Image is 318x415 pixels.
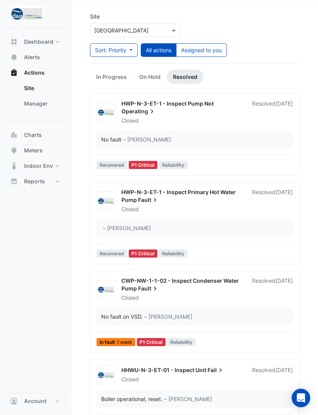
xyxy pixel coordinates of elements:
[24,178,45,185] span: Reports
[97,371,115,379] img: D&E Air Conditioning
[129,249,158,258] div: P1 Critical
[24,147,43,154] span: Meters
[10,38,18,46] app-icon: Dashboard
[176,43,227,57] button: Assigned to you
[121,376,139,383] span: Closed
[138,196,159,204] span: Fault
[159,249,187,258] span: Reliability
[24,69,45,77] span: Actions
[167,338,195,346] span: Reliability
[97,249,127,258] span: Recovered
[121,206,139,212] span: Closed
[9,6,44,22] img: Company Logo
[24,162,53,170] span: Indoor Env
[133,70,167,84] a: On Hold
[90,70,133,84] a: In Progress
[121,100,214,107] span: HWP-N-3-ET-1 - Inspect Pump Not
[138,285,159,292] span: Fault
[6,127,65,143] button: Charts
[141,43,176,57] button: All actions
[97,161,127,169] span: Recovered
[252,100,293,125] div: Resolved
[129,161,158,169] div: P1 Critical
[121,367,206,373] span: HHWU-N-3-ET-01 - Inspect Unit
[18,80,65,96] a: Site
[121,117,139,124] span: Closed
[167,70,204,84] a: Resolved
[97,286,115,294] img: D&E Air Conditioning
[97,338,135,346] span: In fault
[6,80,65,114] div: Actions
[10,178,18,185] app-icon: Reports
[6,143,65,158] button: Meters
[24,397,47,405] span: Account
[207,366,225,374] span: Fail
[10,162,18,170] app-icon: Indoor Env
[6,158,65,174] button: Indoor Env
[275,189,293,195] span: Fri 08-Aug-2025 10:22 AWST
[6,50,65,65] button: Alerts
[123,135,171,143] span: – [PERSON_NAME]
[164,395,212,403] span: – [PERSON_NAME]
[275,367,293,373] span: Mon 04-Aug-2025 08:41 AWST
[90,12,100,20] label: Site
[95,47,126,53] span: Sort: Priority
[6,65,65,80] button: Actions
[24,131,42,139] span: Charts
[18,96,65,111] a: Manager
[6,174,65,189] button: Reports
[97,109,115,116] img: D&E Air Conditioning
[10,147,18,154] app-icon: Meters
[101,313,143,321] div: No fault on VSD.
[24,53,40,61] span: Alerts
[275,277,293,284] span: Fri 08-Aug-2025 09:23 AWST
[10,69,18,77] app-icon: Actions
[252,277,293,302] div: Resolved
[121,277,239,292] span: CWP-NW-1-1-02 - Inspect Condenser Water Pump
[24,38,54,46] span: Dashboard
[90,43,138,57] button: Sort: Priority
[117,340,132,345] span: 1 week
[103,224,151,232] span: – [PERSON_NAME]
[101,135,121,143] div: No fault
[6,393,65,409] button: Account
[101,395,162,403] div: Boiler operational, reset.
[97,197,115,205] img: D&E Air Conditioning
[121,108,156,115] span: Operating
[121,189,236,203] span: HWP-N-3-ET-1 - Inspect Primary Hot Water Pump
[121,294,139,301] span: Closed
[275,100,293,107] span: Fri 08-Aug-2025 10:23 AWST
[137,338,166,346] div: P1 Critical
[144,313,192,321] span: – [PERSON_NAME]
[159,161,187,169] span: Reliability
[252,188,293,213] div: Resolved
[252,366,293,383] div: Resolved
[6,34,65,50] button: Dashboard
[10,131,18,139] app-icon: Charts
[10,53,18,61] app-icon: Alerts
[292,389,310,407] div: Open Intercom Messenger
